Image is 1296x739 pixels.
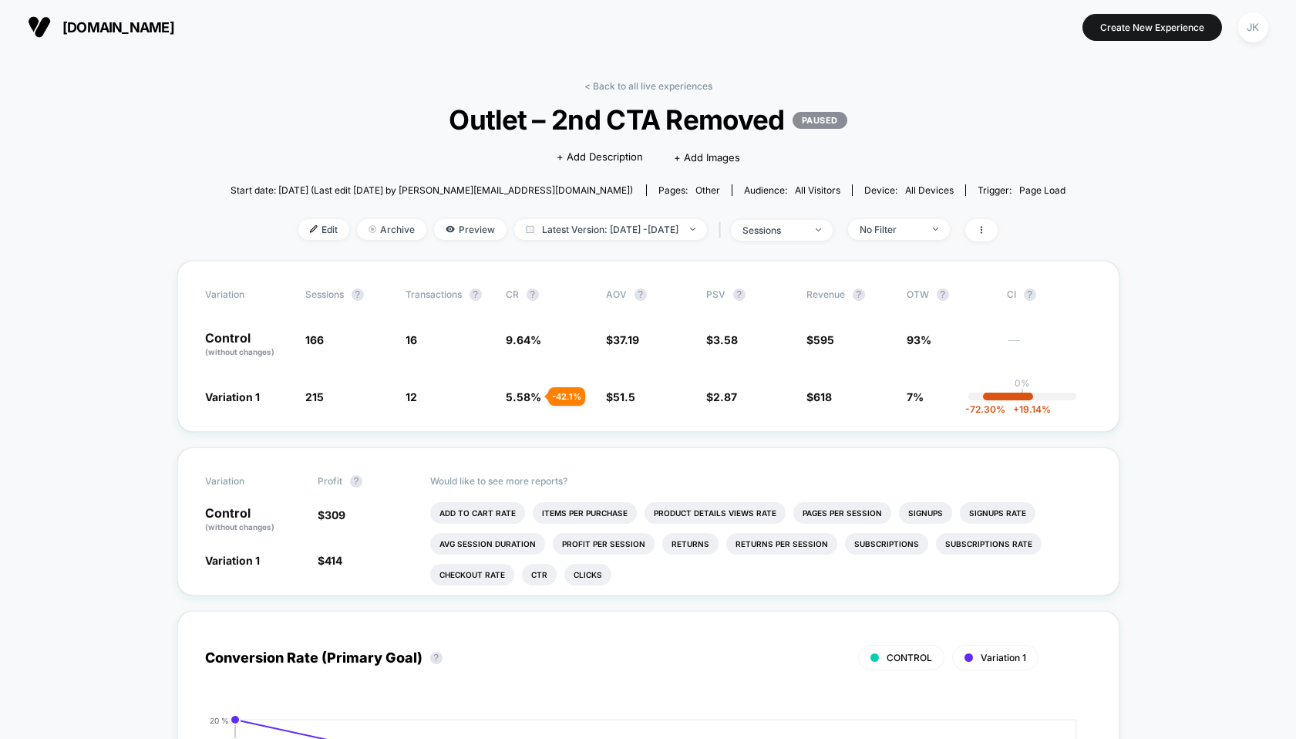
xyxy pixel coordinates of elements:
span: Archive [357,219,426,240]
span: Outlet – 2nd CTA Removed [272,103,1024,136]
li: Returns Per Session [726,533,837,555]
span: 618 [813,390,832,403]
button: ? [350,475,362,488]
img: end [816,228,821,231]
p: Control [205,332,290,358]
div: No Filter [860,224,921,235]
button: ? [470,289,482,301]
button: Create New Experience [1082,14,1222,41]
span: 215 [305,390,324,403]
div: Trigger: [978,184,1065,196]
span: 595 [813,333,834,346]
span: Profit [318,475,342,487]
span: $ [806,390,832,403]
span: AOV [606,289,627,300]
span: 2.87 [713,390,737,403]
img: end [690,228,695,231]
li: Subscriptions Rate [936,533,1042,555]
li: Product Details Views Rate [645,502,786,524]
span: Sessions [305,289,344,300]
span: 51.5 [613,390,635,403]
span: | [715,219,731,241]
div: Audience: [744,184,840,196]
span: Variation 1 [981,652,1026,663]
span: other [695,184,720,196]
span: 166 [305,333,324,346]
img: end [369,225,376,233]
span: $ [706,390,737,403]
span: Start date: [DATE] (Last edit [DATE] by [PERSON_NAME][EMAIL_ADDRESS][DOMAIN_NAME]) [231,184,633,196]
span: + [1013,403,1019,415]
li: Profit Per Session [553,533,655,555]
li: Clicks [564,564,611,585]
button: ? [635,289,647,301]
span: 309 [325,508,345,521]
img: calendar [526,225,534,233]
li: Signups [899,502,952,524]
li: Returns [662,533,719,555]
button: ? [527,289,539,301]
span: Variation 1 [205,554,260,567]
span: --- [1007,336,1092,358]
div: Pages: [658,184,720,196]
li: Items Per Purchase [533,502,637,524]
p: | [1021,389,1024,400]
span: (without changes) [205,347,274,356]
span: Latest Version: [DATE] - [DATE] [514,219,707,240]
button: ? [937,289,949,301]
button: [DOMAIN_NAME] [23,15,179,39]
li: Signups Rate [960,502,1035,524]
span: 19.14 % [1005,403,1051,415]
span: Edit [298,219,349,240]
li: Avg Session Duration [430,533,545,555]
div: - 42.1 % [548,387,585,406]
tspan: 20 % [210,715,229,724]
span: CI [1007,289,1092,301]
span: Page Load [1019,184,1065,196]
div: JK [1238,12,1268,42]
button: ? [1024,289,1036,301]
span: 3.58 [713,333,738,346]
button: ? [853,289,865,301]
span: CONTROL [887,652,932,663]
span: Transactions [406,289,462,300]
span: Variation [205,289,290,301]
span: Variation [205,475,290,488]
button: ? [352,289,364,301]
span: (without changes) [205,522,274,531]
span: 9.64 % [506,333,541,346]
span: $ [606,390,635,403]
span: + Add Description [557,150,643,165]
a: < Back to all live experiences [584,80,712,92]
span: $ [706,333,738,346]
span: Device: [852,184,965,196]
img: Visually logo [28,15,51,39]
li: Ctr [522,564,557,585]
p: 0% [1015,377,1030,389]
span: + Add Images [674,151,740,164]
span: 7% [907,390,924,403]
span: Preview [434,219,507,240]
span: Revenue [806,289,845,300]
button: JK [1234,12,1273,43]
span: 37.19 [613,333,639,346]
p: Control [205,507,302,533]
span: OTW [907,289,991,301]
span: $ [318,508,345,521]
span: $ [806,333,834,346]
span: all devices [905,184,954,196]
span: 12 [406,390,417,403]
p: PAUSED [793,112,847,129]
span: [DOMAIN_NAME] [62,19,174,35]
span: PSV [706,289,725,300]
li: Add To Cart Rate [430,502,525,524]
span: 16 [406,333,417,346]
button: ? [733,289,746,301]
span: -72.30 % [965,403,1005,415]
span: $ [318,554,342,567]
span: 93% [907,333,931,346]
p: Would like to see more reports? [430,475,1092,487]
span: All Visitors [795,184,840,196]
img: edit [310,225,318,233]
span: $ [606,333,639,346]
